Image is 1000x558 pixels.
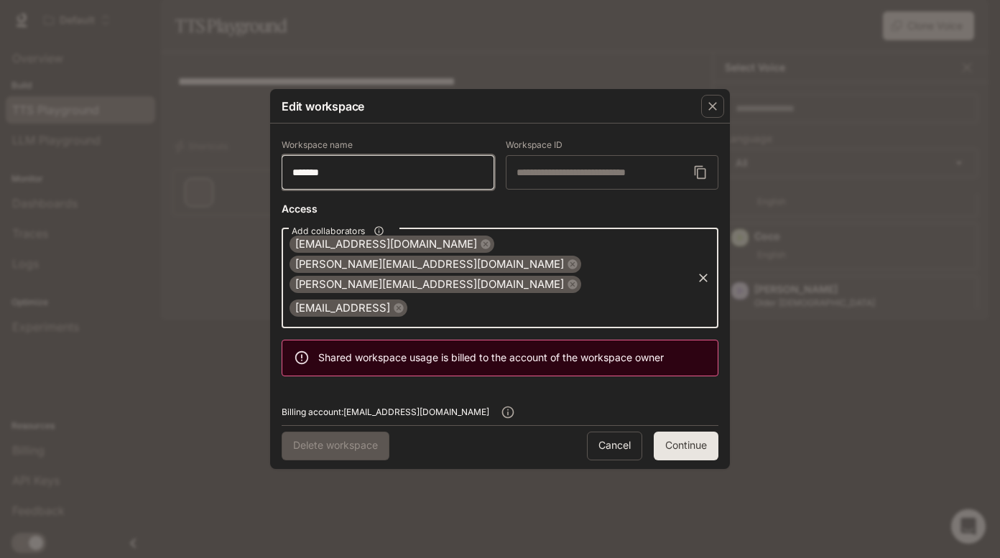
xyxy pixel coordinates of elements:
[290,300,396,317] span: [EMAIL_ADDRESS]
[282,201,318,216] p: Access
[282,405,489,419] span: Billing account: [EMAIL_ADDRESS][DOMAIN_NAME]
[282,98,364,115] p: Edit workspace
[506,141,718,190] div: Workspace ID cannot be changed
[506,141,562,149] p: Workspace ID
[654,432,718,460] button: Continue
[318,345,664,371] div: Shared workspace usage is billed to the account of the workspace owner
[282,141,353,149] p: Workspace name
[290,256,581,273] div: [PERSON_NAME][EMAIL_ADDRESS][DOMAIN_NAME]
[290,276,581,293] div: [PERSON_NAME][EMAIL_ADDRESS][DOMAIN_NAME]
[587,432,642,460] button: Cancel
[290,276,570,293] span: [PERSON_NAME][EMAIL_ADDRESS][DOMAIN_NAME]
[693,268,713,288] button: Clear
[282,432,389,460] span: You cannot delete your only workspace. Please create another workspace before deleting this works...
[290,236,494,253] div: [EMAIL_ADDRESS][DOMAIN_NAME]
[369,221,389,241] button: Add collaborators
[290,256,570,273] span: [PERSON_NAME][EMAIL_ADDRESS][DOMAIN_NAME]
[290,236,483,253] span: [EMAIL_ADDRESS][DOMAIN_NAME]
[292,225,365,237] span: Add collaborators
[290,299,407,317] div: [EMAIL_ADDRESS]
